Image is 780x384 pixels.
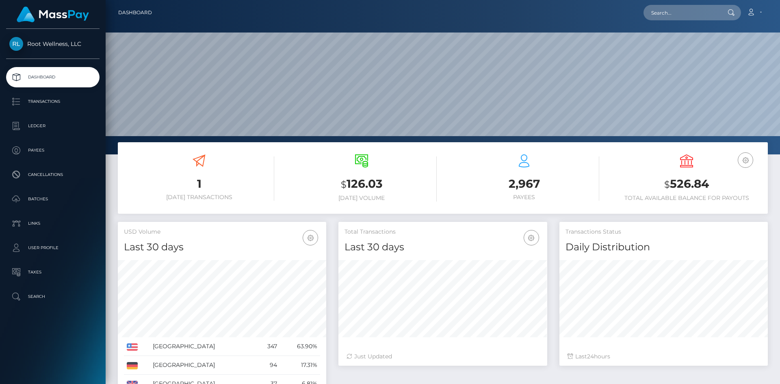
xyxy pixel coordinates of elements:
p: Search [9,291,96,303]
h6: Payees [449,194,599,201]
img: Root Wellness, LLC [9,37,23,51]
img: US.png [127,343,138,351]
td: 347 [256,337,279,356]
input: Search... [643,5,720,20]
a: Taxes [6,262,100,282]
h5: USD Volume [124,228,320,236]
p: Taxes [9,266,96,278]
p: User Profile [9,242,96,254]
h4: Daily Distribution [565,240,762,254]
td: 94 [256,356,279,375]
p: Batches [9,193,96,205]
td: [GEOGRAPHIC_DATA] [150,356,256,375]
h6: [DATE] Transactions [124,194,274,201]
p: Transactions [9,95,96,108]
td: 63.90% [280,337,321,356]
a: Cancellations [6,165,100,185]
p: Links [9,217,96,230]
h4: Last 30 days [344,240,541,254]
h5: Total Transactions [344,228,541,236]
td: [GEOGRAPHIC_DATA] [150,337,256,356]
a: Transactions [6,91,100,112]
img: MassPay Logo [17,7,89,22]
a: Links [6,213,100,234]
img: DE.png [127,362,138,369]
h3: 526.84 [611,176,762,193]
h6: [DATE] Volume [286,195,437,202]
a: Payees [6,140,100,161]
h3: 1 [124,176,274,192]
a: User Profile [6,238,100,258]
div: Just Updated [347,352,539,361]
a: Dashboard [6,67,100,87]
p: Dashboard [9,71,96,83]
div: Last hours [568,352,760,361]
h3: 126.03 [286,176,437,193]
p: Cancellations [9,169,96,181]
h3: 2,967 [449,176,599,192]
a: Batches [6,189,100,209]
h6: Total Available Balance for Payouts [611,195,762,202]
p: Ledger [9,120,96,132]
a: Search [6,286,100,307]
p: Payees [9,144,96,156]
small: $ [341,179,347,190]
h4: Last 30 days [124,240,320,254]
a: Dashboard [118,4,152,21]
h5: Transactions Status [565,228,762,236]
td: 17.31% [280,356,321,375]
a: Ledger [6,116,100,136]
small: $ [664,179,670,190]
span: Root Wellness, LLC [6,40,100,48]
span: 24 [587,353,594,360]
